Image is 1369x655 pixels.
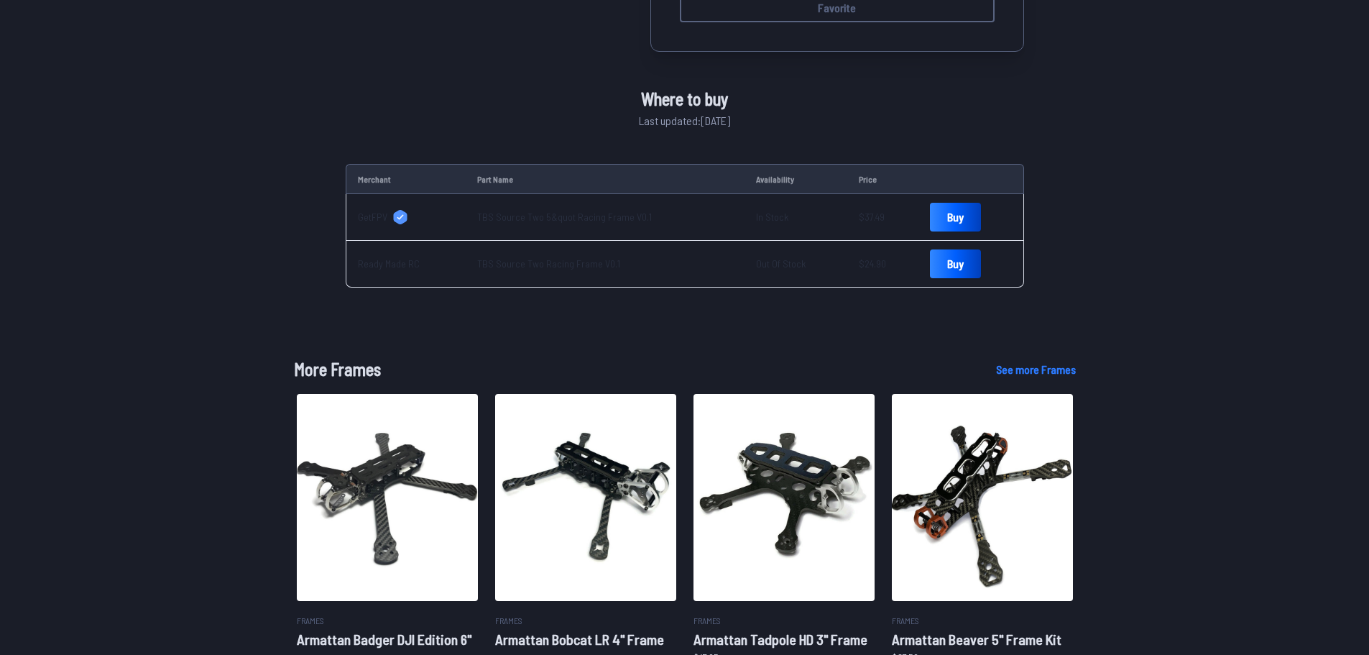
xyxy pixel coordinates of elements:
[639,112,730,129] span: Last updated: [DATE]
[466,164,745,194] td: Part Name
[495,615,522,626] span: Frames
[996,361,1076,378] a: See more Frames
[745,241,847,288] td: Out Of Stock
[297,394,478,601] img: image
[477,257,620,270] a: TBS Source Two Racing Frame V0.1
[745,164,847,194] td: Availability
[693,628,875,650] h2: Armattan Tadpole HD 3" Frame
[693,615,721,626] span: Frames
[495,394,676,601] img: image
[930,203,981,232] a: Buy
[745,194,847,241] td: In Stock
[297,615,324,626] span: Frames
[847,241,918,288] td: $24.90
[358,257,455,271] a: Ready Made RC
[930,249,981,278] a: Buy
[847,164,918,194] td: Price
[346,164,466,194] td: Merchant
[641,86,728,112] span: Where to buy
[892,615,919,626] span: Frames
[892,394,1073,601] img: image
[892,628,1073,650] h2: Armattan Beaver 5" Frame Kit
[477,211,652,223] a: TBS Source Two 5&quot Racing Frame V0.1
[358,210,387,224] span: GetFPV
[294,357,973,383] h1: More Frames
[358,257,420,271] span: Ready Made RC
[847,194,918,241] td: $37.49
[358,210,455,224] a: GetFPV
[693,394,875,601] img: image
